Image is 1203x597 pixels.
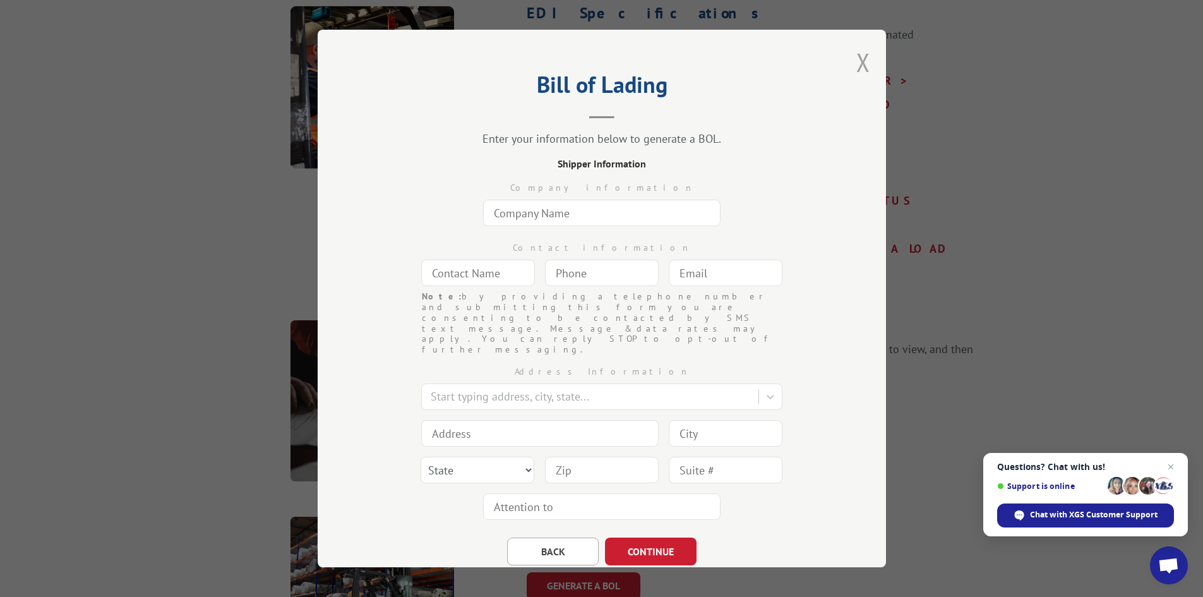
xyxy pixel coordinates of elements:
[669,420,782,447] input: City
[669,260,782,286] input: Email
[483,493,721,520] input: Attention to
[856,45,870,79] button: Close modal
[421,420,659,447] input: Address
[545,457,659,483] input: Zip
[545,260,659,286] input: Phone
[997,481,1103,491] span: Support is online
[605,538,697,565] button: CONTINUE
[381,365,823,378] div: Address Information
[483,200,721,226] input: Company Name
[997,462,1174,472] span: Questions? Chat with us!
[381,241,823,255] div: Contact information
[997,504,1174,528] div: Chat with XGS Customer Support
[669,457,782,483] input: Suite #
[1030,509,1158,521] span: Chat with XGS Customer Support
[381,181,823,195] div: Company information
[381,156,823,171] div: Shipper Information
[422,291,462,302] strong: Note:
[381,131,823,146] div: Enter your information below to generate a BOL.
[1163,459,1178,474] span: Close chat
[421,260,535,286] input: Contact Name
[1150,546,1188,584] div: Open chat
[422,291,782,355] div: by providing a telephone number and submitting this form you are consenting to be contacted by SM...
[381,76,823,100] h2: Bill of Lading
[507,538,599,565] button: BACK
